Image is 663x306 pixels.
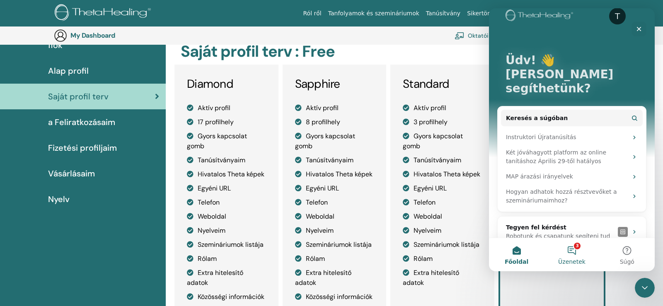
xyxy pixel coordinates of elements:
li: Hivatalos Theta képek [295,169,374,179]
li: Gyors kapcsolat gomb [403,131,482,151]
span: Főoldal [16,251,39,256]
img: chalkboard-teacher.svg [455,32,465,39]
li: Egyéni URL [403,183,482,193]
div: MAP árazási irányelvek [12,161,154,176]
li: Közösségi információk [295,292,374,302]
li: Aktív profil [403,103,482,113]
li: Telefon [295,198,374,207]
li: Rólam [187,254,266,264]
div: Két jóváhagyott platform az online tanításhoz Április 29-től hatályos [12,137,154,161]
h3: My Dashboard [70,31,153,39]
li: Szemináriumok listája [187,240,266,250]
img: generic-user-icon.jpg [54,29,67,42]
div: Instruktori Újratanúsítás [12,121,154,137]
li: 8 profilhely [295,117,374,127]
li: Gyors kapcsolat gomb [187,131,266,151]
li: Telefon [187,198,266,207]
li: Extra hitelesítő adatok [403,268,482,288]
span: Üzenetek [69,251,97,256]
span: Alap profil [48,65,89,77]
h3: Diamond [187,77,266,91]
div: Instruktori Újratanúsítás [17,125,139,133]
li: Nyelveim [403,226,482,236]
div: Hogyan adhatok hozzá résztvevőket a szemináriumaimhoz? [17,179,139,197]
li: Szemináriumok listája [295,240,374,250]
li: Rólam [403,254,482,264]
a: Erőforrások [515,6,555,21]
span: Keresés a súgóban [17,106,79,114]
a: Tanúsítvány [423,6,464,21]
button: Üzenetek [55,230,110,263]
h3: Standard [403,77,482,91]
li: Egyéni URL [187,183,266,193]
li: Weboldal [187,212,266,222]
span: fiók [48,39,63,51]
span: a Feliratkozásaim [48,116,115,128]
li: 17 profilhely [187,117,266,127]
a: Ról ről [300,6,325,21]
span: Vásárlásaim [48,167,95,180]
div: Hogyan adhatok hozzá résztvevőket a szemináriumaimhoz? [12,176,154,200]
span: Fizetési profiljaim [48,142,117,154]
h2: Saját profil terv : Free [181,42,603,61]
button: Keresés a súgóban [12,101,154,118]
div: Tegyen fel kérdéstRobotunk és csapatunk segíteni tudProfile image for Operator [8,208,157,239]
li: Tanúsítványaim [403,155,482,165]
img: logo.png [55,4,154,23]
li: Telefon [403,198,482,207]
a: Sikertörténetek [464,6,515,21]
img: Profile image for Operator [129,219,139,229]
p: [PERSON_NAME] segíthetünk? [17,59,149,87]
a: Tanfolyamok és szemináriumok [325,6,423,21]
div: MAP árazási irányelvek [17,164,139,173]
p: Üdv! 👋 [17,45,149,59]
span: Súgó [131,251,145,256]
li: Gyors kapcsolat gomb [295,131,374,151]
a: Oktatói műszerfal [455,27,517,45]
li: Szemináriumok listája [403,240,482,250]
li: Extra hitelesítő adatok [295,268,374,288]
h3: Sapphire [295,77,374,91]
li: 3 profilhely [403,117,482,127]
a: Bolt [555,6,573,21]
iframe: Intercom live chat [635,278,655,298]
li: Nyelveim [187,226,266,236]
li: Nyelveim [295,226,374,236]
li: Tanúsítványaim [295,155,374,165]
div: Robotunk és csapatunk segíteni tud [17,224,126,232]
iframe: Intercom live chat [489,8,655,271]
li: Közösségi információk [187,292,266,302]
li: Aktív profil [295,103,374,113]
div: Két jóváhagyott platform az online tanításhoz Április 29-től hatályos [17,140,139,157]
div: Bezárás [143,13,157,28]
li: Hivatalos Theta képek [403,169,482,179]
span: Saját profil terv [48,90,109,103]
li: Aktív profil [187,103,266,113]
li: Rólam [295,254,374,264]
li: Hivatalos Theta képek [187,169,266,179]
li: Weboldal [295,212,374,222]
span: Nyelv [48,193,70,205]
li: Tanúsítványaim [187,155,266,165]
div: Tegyen fel kérdést [17,215,126,224]
li: Weboldal [403,212,482,222]
button: Súgó [111,230,166,263]
li: Egyéni URL [295,183,374,193]
li: Extra hitelesítő adatok [187,268,266,288]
